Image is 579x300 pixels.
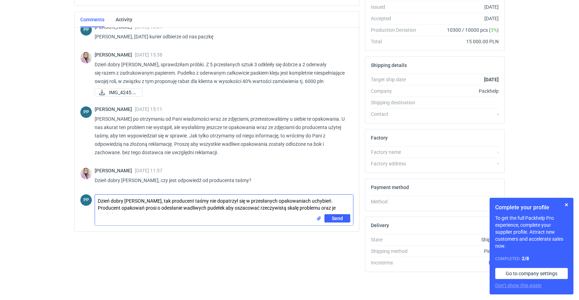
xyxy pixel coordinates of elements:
[422,236,499,243] div: Shipped
[371,259,422,266] div: Incoterms
[495,268,568,279] a: Go to company settings
[371,88,422,95] div: Company
[422,259,499,266] div: EXW
[422,149,499,156] div: -
[116,12,132,27] a: Activity
[422,160,499,167] div: -
[80,106,92,118] figcaption: PP
[80,52,92,63] img: Klaudia Wiśniewska
[371,111,422,118] div: Contact
[495,203,568,212] h1: Complete your profile
[80,194,92,206] figcaption: PP
[371,185,409,190] h2: Payment method
[422,198,499,205] div: -
[422,248,499,255] div: Pickup
[562,201,571,209] button: Skip for now
[495,282,542,289] button: Don’t show this again
[371,27,422,33] div: Production Deviation
[332,216,343,221] span: Send
[371,248,422,255] div: Shipping method
[371,15,422,22] div: Accepted
[447,27,499,33] span: 10300 / 10000 pcs ( )
[491,27,497,33] span: 3%
[371,236,422,243] div: State
[95,52,135,58] span: [PERSON_NAME]
[371,38,422,45] div: Total
[95,106,135,112] span: [PERSON_NAME]
[135,52,162,58] span: [DATE] 15:38
[495,255,568,262] div: Completed:
[80,106,92,118] div: Paweł Puch
[324,214,350,223] button: Send
[371,160,422,167] div: Factory address
[80,168,92,179] img: Klaudia Wiśniewska
[522,256,529,261] strong: 2 / 8
[95,88,142,97] a: IMG_4245.jpg
[95,60,348,85] p: Dzień dobry [PERSON_NAME], sprawdziłam próbki. Z 5 przesłanych sztuk 3 odkleiły się dobrze a 2 od...
[371,135,388,141] h2: Factory
[135,106,162,112] span: [DATE] 15:11
[371,149,422,156] div: Factory name
[371,223,389,228] h2: Delivery
[80,194,92,206] div: Paweł Puch
[95,168,135,173] span: [PERSON_NAME]
[422,3,499,10] div: [DATE]
[135,168,162,173] span: [DATE] 11:57
[95,32,348,41] p: [PERSON_NAME], [DATE] kurier odbierze od nas paczkę
[95,195,353,214] textarea: Dzień dobry [PERSON_NAME], tak producent taśmy nie dopatrzył się w przesłanych opakowaniach uchyb...
[109,89,137,96] span: IMG_4245.jpg
[422,15,499,22] div: [DATE]
[371,99,422,106] div: Shipping destination
[422,38,499,45] div: 15 000.00 PLN
[80,24,92,36] figcaption: PP
[495,215,568,249] p: To get the full Packhelp Pro experience, complete your supplier profile. Attract new customers an...
[95,176,348,185] p: Dzień dobry [PERSON_NAME], czy jest odpowiedź od producenta taśmy?
[422,111,499,118] div: -
[371,3,422,10] div: Issued
[95,115,348,157] p: [PERSON_NAME] po otrzymaniu od Pani wiadomości wraz ze zdjęciami, przetestowaliśmy u siebie te op...
[371,62,407,68] h2: Shipping details
[80,12,104,27] a: Comments
[371,198,422,205] div: Method
[80,24,92,36] div: Paweł Puch
[422,88,499,95] div: Packhelp
[371,76,422,83] div: Target ship date
[484,77,499,82] strong: [DATE]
